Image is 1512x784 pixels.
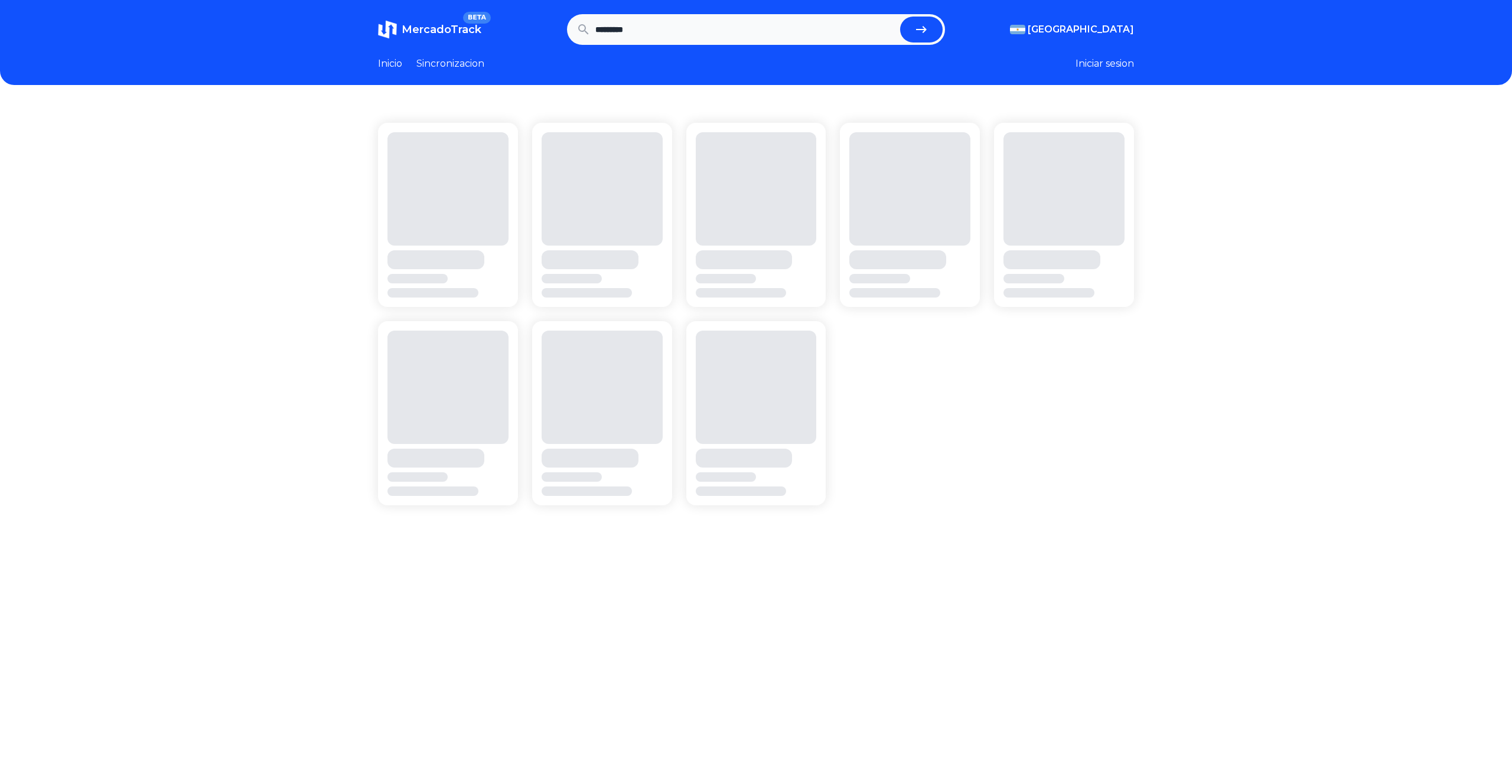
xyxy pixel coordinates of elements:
[1076,57,1134,71] button: Iniciar sesion
[1010,22,1134,37] button: [GEOGRAPHIC_DATA]
[416,57,484,71] a: Sincronizacion
[378,20,481,39] a: MercadoTrackBETA
[378,20,397,39] img: MercadoTrack
[1010,25,1025,34] img: Argentina
[378,57,402,71] a: Inicio
[1028,22,1134,37] span: [GEOGRAPHIC_DATA]
[402,23,481,36] span: MercadoTrack
[463,12,491,24] span: BETA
